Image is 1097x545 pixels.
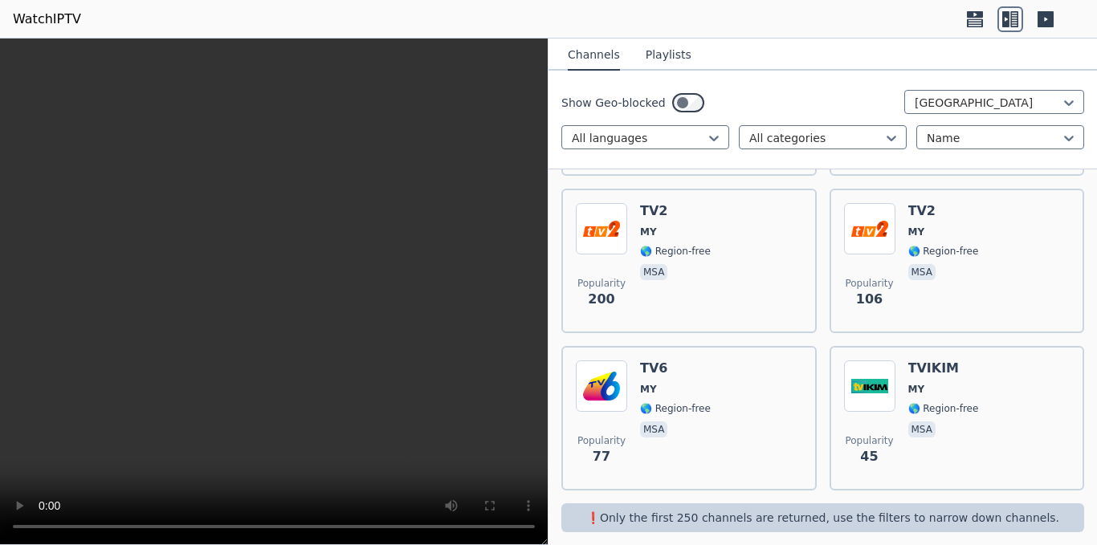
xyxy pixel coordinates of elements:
[908,360,979,376] h6: TVIKIM
[588,290,614,309] span: 200
[568,40,620,71] button: Channels
[908,421,936,437] p: msa
[640,264,667,280] p: msa
[640,383,657,396] span: MY
[568,510,1078,526] p: ❗️Only the first 250 channels are returned, use the filters to narrow down channels.
[640,360,711,376] h6: TV6
[640,402,711,415] span: 🌎 Region-free
[908,245,979,258] span: 🌎 Region-free
[908,402,979,415] span: 🌎 Region-free
[908,264,936,280] p: msa
[577,277,626,290] span: Popularity
[646,40,691,71] button: Playlists
[856,290,883,309] span: 106
[908,226,925,238] span: MY
[576,360,627,412] img: TV6
[908,203,979,219] h6: TV2
[844,203,895,254] img: TV2
[577,434,626,447] span: Popularity
[844,360,895,412] img: TVIKIM
[561,95,666,111] label: Show Geo-blocked
[640,226,657,238] span: MY
[845,277,893,290] span: Popularity
[576,203,627,254] img: TV2
[640,421,667,437] p: msa
[908,383,925,396] span: MY
[593,447,610,466] span: 77
[845,434,893,447] span: Popularity
[860,447,878,466] span: 45
[640,245,711,258] span: 🌎 Region-free
[13,10,81,29] a: WatchIPTV
[640,203,711,219] h6: TV2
